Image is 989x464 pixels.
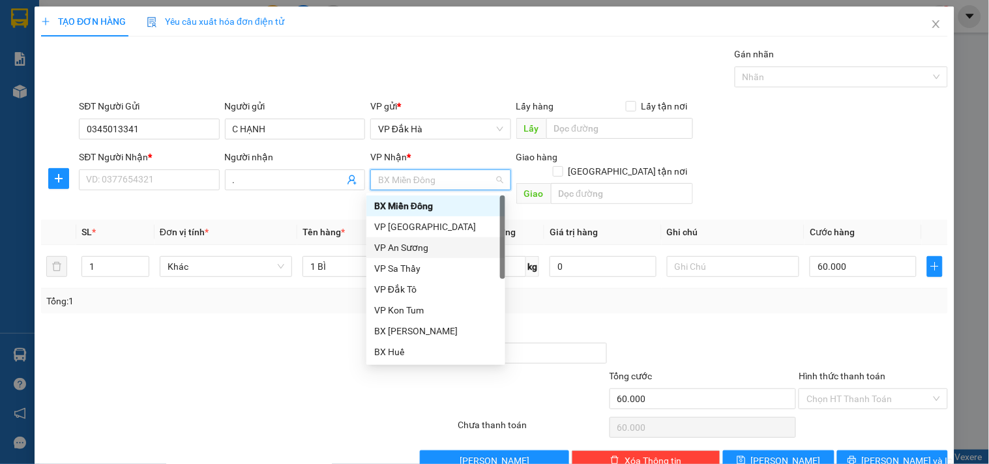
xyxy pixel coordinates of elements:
[610,371,653,381] span: Tổng cước
[931,19,941,29] span: close
[79,99,219,113] div: SĐT Người Gửi
[160,227,209,237] span: Đơn vị tính
[927,256,943,277] button: plus
[225,99,365,113] div: Người gửi
[90,72,99,81] span: environment
[516,152,558,162] span: Giao hàng
[563,164,693,179] span: [GEOGRAPHIC_DATA] tận nơi
[366,300,505,321] div: VP Kon Tum
[928,261,942,272] span: plus
[374,199,497,213] div: BX Miền Đông
[378,119,503,139] span: VP Đắk Hà
[347,175,357,185] span: user-add
[49,173,68,184] span: plus
[550,256,657,277] input: 0
[370,152,407,162] span: VP Nhận
[366,321,505,341] div: BX Phạm Văn Đồng
[366,237,505,258] div: VP An Sương
[366,216,505,237] div: VP Đà Nẵng
[378,170,503,190] span: BX Miền Đông
[370,99,510,113] div: VP gửi
[303,256,435,277] input: VD: Bàn, Ghế
[303,227,345,237] span: Tên hàng
[374,220,497,234] div: VP [GEOGRAPHIC_DATA]
[41,17,50,26] span: plus
[516,101,554,111] span: Lấy hàng
[46,256,67,277] button: delete
[41,16,126,27] span: TẠO ĐƠN HÀNG
[735,49,775,59] label: Gán nhãn
[374,240,497,255] div: VP An Sương
[79,150,219,164] div: SĐT Người Nhận
[667,256,799,277] input: Ghi Chú
[366,279,505,300] div: VP Đắk Tô
[526,256,539,277] span: kg
[810,227,855,237] span: Cước hàng
[551,183,693,204] input: Dọc đường
[7,7,52,52] img: logo.jpg
[918,7,954,43] button: Close
[366,258,505,279] div: VP Sa Thầy
[516,118,546,139] span: Lấy
[7,7,189,31] li: Tân Anh
[90,72,173,96] b: 4R59+3G4, Nghĩa Chánh Nam
[374,282,497,297] div: VP Đắk Tô
[374,324,497,338] div: BX [PERSON_NAME]
[366,341,505,362] div: BX Huế
[456,418,608,441] div: Chưa thanh toán
[662,220,804,245] th: Ghi chú
[46,294,383,308] div: Tổng: 1
[546,118,693,139] input: Dọc đường
[147,17,157,27] img: icon
[550,227,598,237] span: Giá trị hàng
[48,168,69,189] button: plus
[225,150,365,164] div: Người nhận
[374,345,497,359] div: BX Huế
[374,261,497,276] div: VP Sa Thầy
[7,55,90,70] li: VP VP Đắk Hà
[374,303,497,317] div: VP Kon Tum
[7,72,76,96] b: 285 - 287 [PERSON_NAME]
[366,196,505,216] div: BX Miền Đông
[147,16,284,27] span: Yêu cầu xuất hóa đơn điện tử
[516,183,551,204] span: Giao
[90,55,173,70] li: VP BX Quãng Ngãi
[7,72,16,81] span: environment
[636,99,693,113] span: Lấy tận nơi
[81,227,92,237] span: SL
[799,371,885,381] label: Hình thức thanh toán
[168,257,284,276] span: Khác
